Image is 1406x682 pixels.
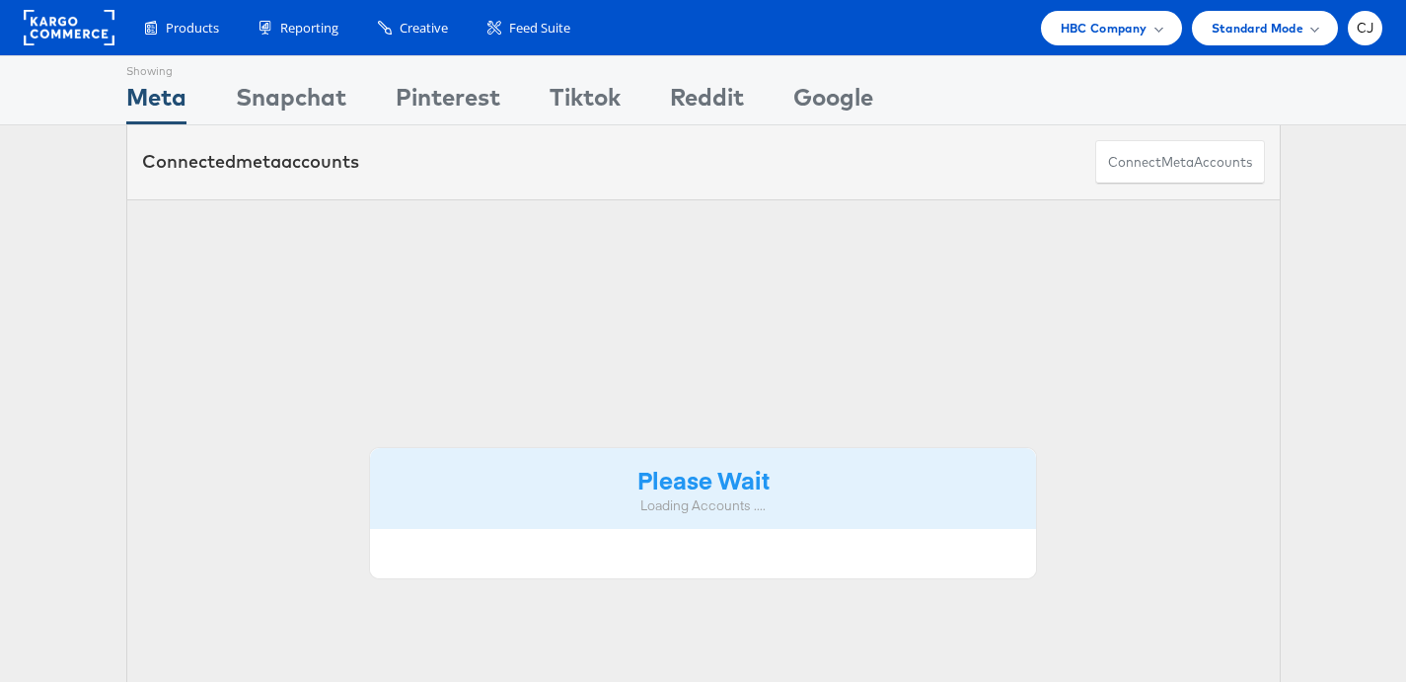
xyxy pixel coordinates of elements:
[400,19,448,38] span: Creative
[396,80,500,124] div: Pinterest
[637,463,770,495] strong: Please Wait
[793,80,873,124] div: Google
[670,80,744,124] div: Reddit
[1061,18,1147,38] span: HBC Company
[1212,18,1303,38] span: Standard Mode
[1095,140,1265,185] button: ConnectmetaAccounts
[236,80,346,124] div: Snapchat
[1161,153,1194,172] span: meta
[550,80,621,124] div: Tiktok
[166,19,219,38] span: Products
[126,80,186,124] div: Meta
[142,149,359,175] div: Connected accounts
[280,19,338,38] span: Reporting
[385,496,1022,515] div: Loading Accounts ....
[126,56,186,80] div: Showing
[1357,22,1374,35] span: CJ
[509,19,570,38] span: Feed Suite
[236,150,281,173] span: meta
